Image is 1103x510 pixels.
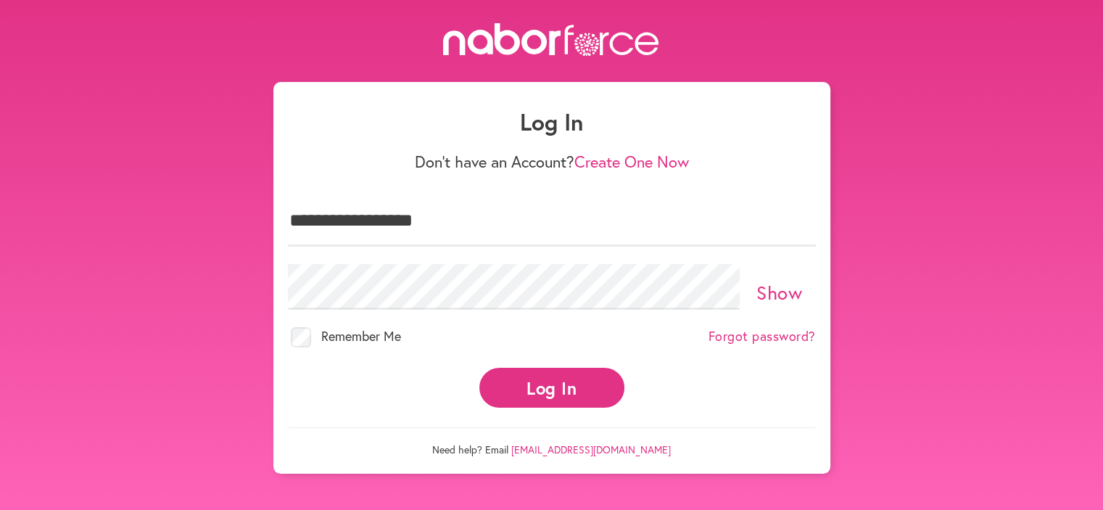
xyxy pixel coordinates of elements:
[511,443,671,456] a: [EMAIL_ADDRESS][DOMAIN_NAME]
[288,108,816,136] h1: Log In
[288,152,816,171] p: Don't have an Account?
[321,327,401,345] span: Remember Me
[288,427,816,456] p: Need help? Email
[709,329,816,345] a: Forgot password?
[756,280,802,305] a: Show
[574,151,689,172] a: Create One Now
[479,368,624,408] button: Log In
